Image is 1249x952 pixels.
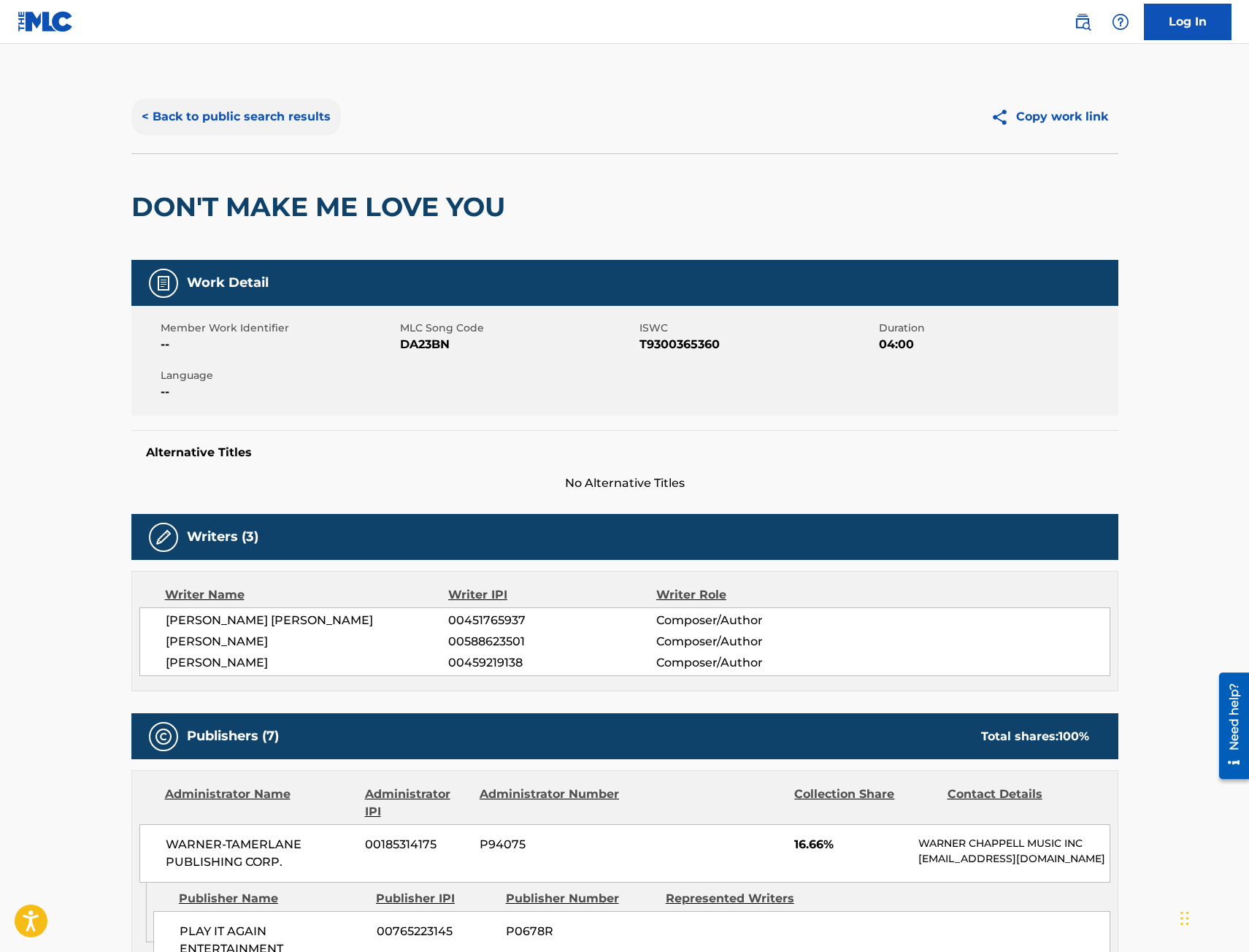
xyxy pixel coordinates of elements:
span: [PERSON_NAME] [PERSON_NAME] [166,612,449,629]
span: Member Work Identifier [161,320,396,336]
div: Writer Name [165,586,449,604]
iframe: Chat Widget [1176,882,1249,952]
span: DA23BN [400,336,636,353]
img: MLC Logo [18,11,74,32]
p: WARNER CHAPPELL MUSIC INC [918,836,1109,851]
div: Publisher Number [506,890,655,907]
span: Composer/Author [656,633,845,650]
h5: Work Detail [187,275,269,291]
span: 00459219138 [448,654,656,672]
img: Work Detail [155,275,172,292]
div: Represented Writers [666,890,815,907]
img: search [1074,13,1091,31]
a: Log In [1144,4,1231,40]
p: [EMAIL_ADDRESS][DOMAIN_NAME] [918,851,1109,867]
div: Administrator Number [480,786,621,821]
div: Total shares: [981,728,1089,745]
h2: DON'T MAKE ME LOVE YOU [131,191,512,223]
span: [PERSON_NAME] [166,633,449,650]
span: 00185314175 [365,836,469,853]
a: Public Search [1068,7,1097,37]
div: Writer IPI [448,586,656,604]
span: P0678R [506,923,655,940]
h5: Alternative Titles [146,445,1104,460]
img: Writers [155,529,172,546]
div: Help [1106,7,1135,37]
div: Publisher Name [179,890,365,907]
span: 00588623501 [448,633,656,650]
span: Composer/Author [656,612,845,629]
h5: Publishers (7) [187,728,279,745]
div: Administrator Name [165,786,354,821]
span: [PERSON_NAME] [166,654,449,672]
img: Publishers [155,728,172,745]
div: Writer Role [656,586,845,604]
div: Contact Details [948,786,1089,821]
span: T9300365360 [639,336,875,353]
span: No Alternative Titles [131,475,1118,492]
span: Composer/Author [656,654,845,672]
span: 16.66% [794,836,907,853]
img: help [1112,13,1129,31]
h5: Writers (3) [187,529,258,545]
span: 00451765937 [448,612,656,629]
span: MLC Song Code [400,320,636,336]
div: Administrator IPI [365,786,469,821]
span: ISWC [639,320,875,336]
span: Language [161,368,396,383]
span: Duration [879,320,1115,336]
iframe: Resource Center [1208,667,1249,785]
span: -- [161,383,396,401]
button: < Back to public search results [131,99,341,135]
span: P94075 [480,836,621,853]
span: 100 % [1058,729,1089,743]
img: Copy work link [991,108,1016,126]
div: Publisher IPI [376,890,495,907]
span: 04:00 [879,336,1115,353]
button: Copy work link [980,99,1118,135]
span: -- [161,336,396,353]
span: 00765223145 [377,923,495,940]
div: Drag [1180,897,1189,940]
span: WARNER-TAMERLANE PUBLISHING CORP. [166,836,355,871]
div: Collection Share [794,786,936,821]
